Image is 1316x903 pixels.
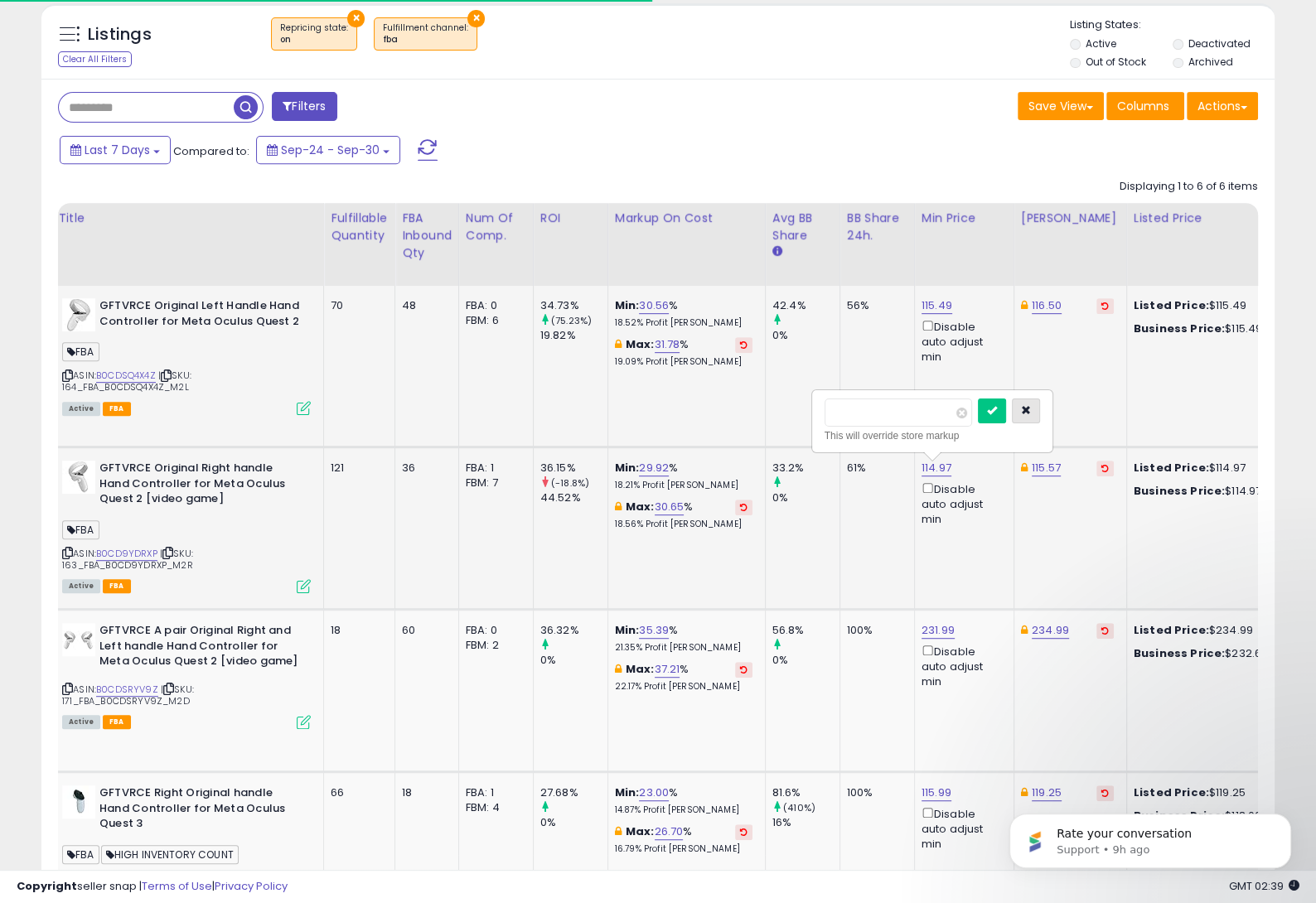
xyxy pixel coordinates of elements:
button: Actions [1187,92,1258,120]
div: 121 [331,461,382,476]
div: $232.64 [1134,646,1271,661]
span: Last 7 Days [85,142,150,158]
label: Out of Stock [1086,55,1146,69]
a: Privacy Policy [215,878,288,894]
div: 0% [540,653,607,668]
div: FBM: 2 [466,638,520,653]
button: Sep-24 - Sep-30 [256,136,400,164]
div: FBM: 7 [466,476,520,490]
a: 37.21 [655,661,680,678]
div: Markup on Cost [615,210,758,227]
div: 34.73% [540,298,607,313]
div: Fulfillable Quantity [331,210,388,244]
div: 16% [772,815,839,830]
span: | SKU: 164_FBA_B0CDSQ4X4Z_M2L [62,369,191,394]
div: on [280,34,348,46]
span: FBA [62,342,99,361]
div: 100% [847,623,902,638]
label: Active [1086,36,1116,51]
a: 115.57 [1032,460,1061,476]
div: 33.2% [772,461,839,476]
div: Disable auto adjust min [922,480,1001,527]
a: 23.00 [639,785,669,801]
div: $114.97 [1134,461,1271,476]
div: Clear All Filters [58,51,132,67]
div: FBM: 4 [466,800,520,815]
p: 16.79% Profit [PERSON_NAME] [615,843,752,855]
button: Columns [1106,92,1184,120]
strong: Copyright [17,878,77,894]
div: % [615,298,752,329]
div: 44.52% [540,490,607,505]
b: Listed Price: [1134,460,1209,476]
div: 0% [772,490,839,505]
b: GFTVRCE Original Right handle Hand Controller for Meta Oculus Quest 2 [video game] [99,461,301,511]
a: 30.65 [655,499,685,515]
small: (75.23%) [551,314,592,327]
span: All listings currently available for purchase on Amazon [62,402,100,416]
b: GFTVRCE A pair Original Right and Left handle Hand Controller for Meta Oculus Quest 2 [video game] [99,623,301,674]
a: 234.99 [1032,622,1069,639]
p: 18.56% Profit [PERSON_NAME] [615,519,752,530]
p: 19.09% Profit [PERSON_NAME] [615,356,752,368]
b: Max: [626,823,655,839]
span: FBA [62,845,99,864]
b: Listed Price: [1134,622,1209,638]
div: 0% [772,328,839,343]
div: 0% [772,653,839,668]
small: (-18.8%) [551,476,589,490]
a: 115.49 [922,297,952,314]
span: Sep-24 - Sep-30 [281,142,380,158]
div: 48 [402,298,446,313]
div: BB Share 24h. [847,210,907,244]
span: FBA [62,520,99,539]
b: Business Price: [1134,321,1225,336]
div: Min Price [922,210,1007,227]
div: Avg BB Share [772,210,833,244]
div: 100% [847,785,902,800]
div: 56% [847,298,902,313]
b: Max: [626,661,655,677]
div: 18 [331,623,382,638]
div: FBA: 1 [466,785,520,800]
div: 61% [847,461,902,476]
div: ASIN: [62,298,311,413]
a: 30.56 [639,297,669,314]
b: GFTVRCE Right Original handle Hand Controller for Meta Oculus Quest 3 [99,785,301,836]
a: 31.78 [655,336,680,353]
p: 21.35% Profit [PERSON_NAME] [615,642,752,654]
div: % [615,461,752,491]
a: 116.50 [1032,297,1062,314]
b: Listed Price: [1134,297,1209,313]
b: Min: [615,785,640,800]
span: | SKU: 163_FBA_B0CD9YDRXP_M2R [62,547,193,572]
b: Min: [615,622,640,638]
img: 31-Vy0KSI9L._SL40_.jpg [62,298,95,331]
a: B0CDSRYV9Z [96,683,158,697]
div: fba [383,34,468,46]
small: (410%) [783,801,815,814]
a: Terms of Use [142,878,212,894]
a: 29.92 [639,460,669,476]
div: Num of Comp. [466,210,526,244]
p: 22.17% Profit [PERSON_NAME] [615,681,752,693]
span: FBA [103,579,131,593]
div: Disable auto adjust min [922,804,1001,852]
th: The percentage added to the cost of goods (COGS) that forms the calculator for Min & Max prices. [607,203,765,286]
div: $114.97 [1134,484,1271,499]
a: 114.97 [922,460,951,476]
a: B0CDSQ4X4Z [96,369,156,383]
div: ASIN: [62,461,311,592]
div: 66 [331,785,382,800]
span: Columns [1117,98,1169,114]
div: $115.49 [1134,298,1271,313]
iframe: Intercom notifications message [985,779,1316,895]
img: 31t9C2rg2cL._SL40_.jpg [62,623,95,656]
div: FBA inbound Qty [402,210,452,262]
small: Avg BB Share. [772,244,782,259]
label: Deactivated [1188,36,1251,51]
div: 42.4% [772,298,839,313]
